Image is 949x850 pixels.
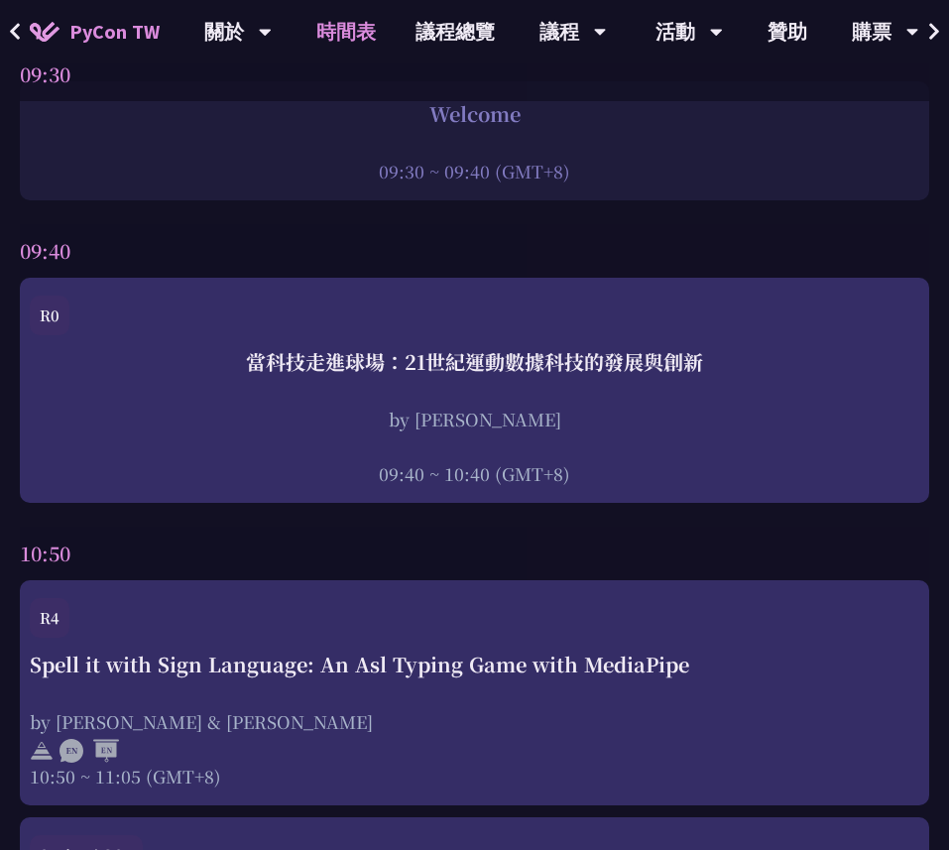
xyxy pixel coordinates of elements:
[30,22,59,42] img: Home icon of PyCon TW 2025
[30,159,919,183] div: 09:30 ~ 09:40 (GMT+8)
[30,461,919,486] div: 09:40 ~ 10:40 (GMT+8)
[20,224,929,278] div: 09:40
[30,347,919,377] div: 當科技走進球場：21世紀運動數據科技的發展與創新
[30,407,919,431] div: by [PERSON_NAME]
[30,650,919,679] div: Spell it with Sign Language: An Asl Typing Game with MediaPipe
[69,17,160,47] span: PyCon TW
[20,527,929,580] div: 10:50
[30,99,919,129] div: Welcome
[30,296,69,335] div: R0
[30,739,54,763] img: svg+xml;base64,PHN2ZyB4bWxucz0iaHR0cDovL3d3dy53My5vcmcvMjAwMC9zdmciIHdpZHRoPSIyNCIgaGVpZ2h0PSIyNC...
[30,598,69,638] div: R4
[30,709,919,734] div: by [PERSON_NAME] & [PERSON_NAME]
[20,48,929,101] div: 09:30
[10,7,179,57] a: PyCon TW
[30,598,919,789] a: R4 Spell it with Sign Language: An Asl Typing Game with MediaPipe by [PERSON_NAME] & [PERSON_NAME...
[30,764,919,789] div: 10:50 ~ 11:05 (GMT+8)
[30,296,919,486] a: R0 當科技走進球場：21世紀運動數據科技的發展與創新 by [PERSON_NAME] 09:40 ~ 10:40 (GMT+8)
[59,739,119,763] img: ENEN.5a408d1.svg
